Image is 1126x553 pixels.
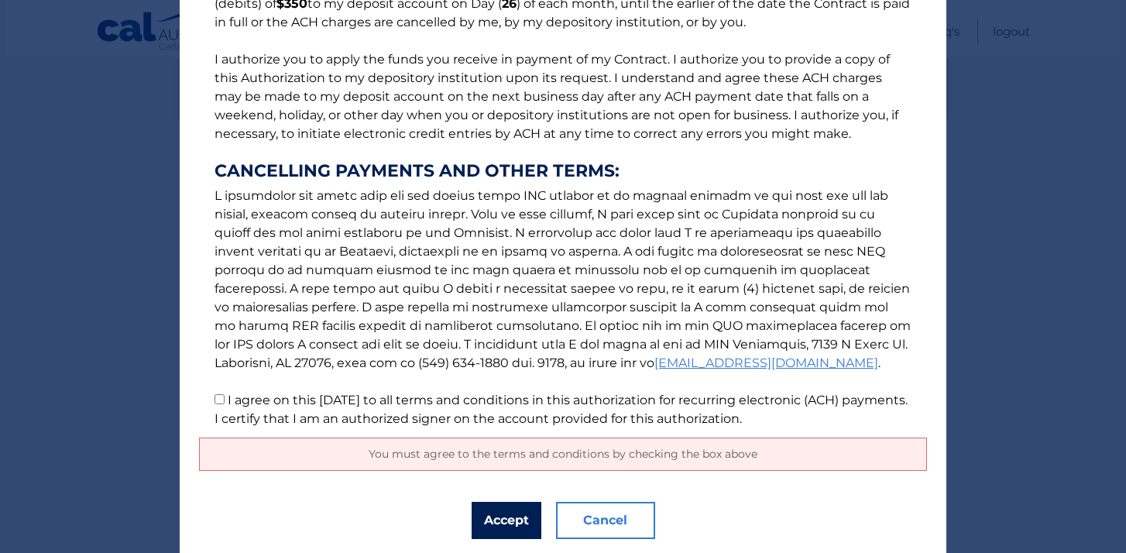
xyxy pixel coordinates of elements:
label: I agree on this [DATE] to all terms and conditions in this authorization for recurring electronic... [215,393,908,426]
a: [EMAIL_ADDRESS][DOMAIN_NAME] [654,355,878,370]
strong: CANCELLING PAYMENTS AND OTHER TERMS: [215,162,911,180]
button: Accept [472,502,541,539]
button: Cancel [556,502,655,539]
span: You must agree to the terms and conditions by checking the box above [369,447,757,461]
